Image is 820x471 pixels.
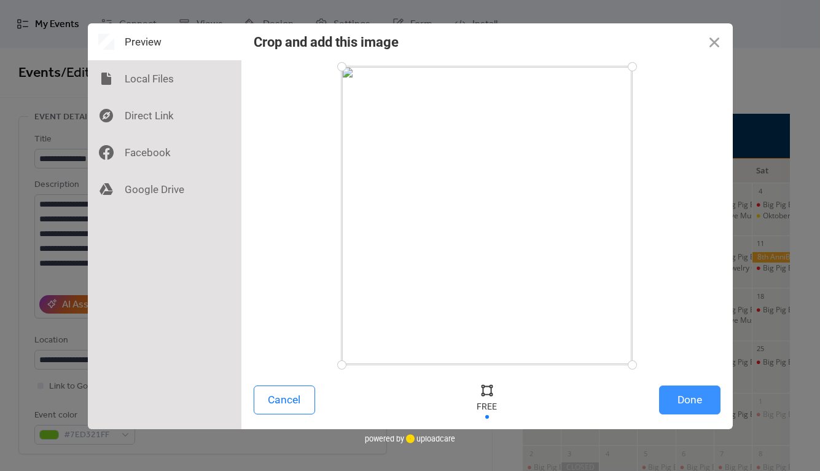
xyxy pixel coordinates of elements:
button: Cancel [254,386,315,414]
div: Local Files [88,60,241,97]
div: Facebook [88,134,241,171]
div: Direct Link [88,97,241,134]
button: Close [696,23,733,60]
button: Done [659,386,720,414]
a: uploadcare [404,434,455,443]
div: Crop and add this image [254,34,399,50]
div: powered by [365,429,455,448]
div: Google Drive [88,171,241,208]
div: Preview [88,23,241,60]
